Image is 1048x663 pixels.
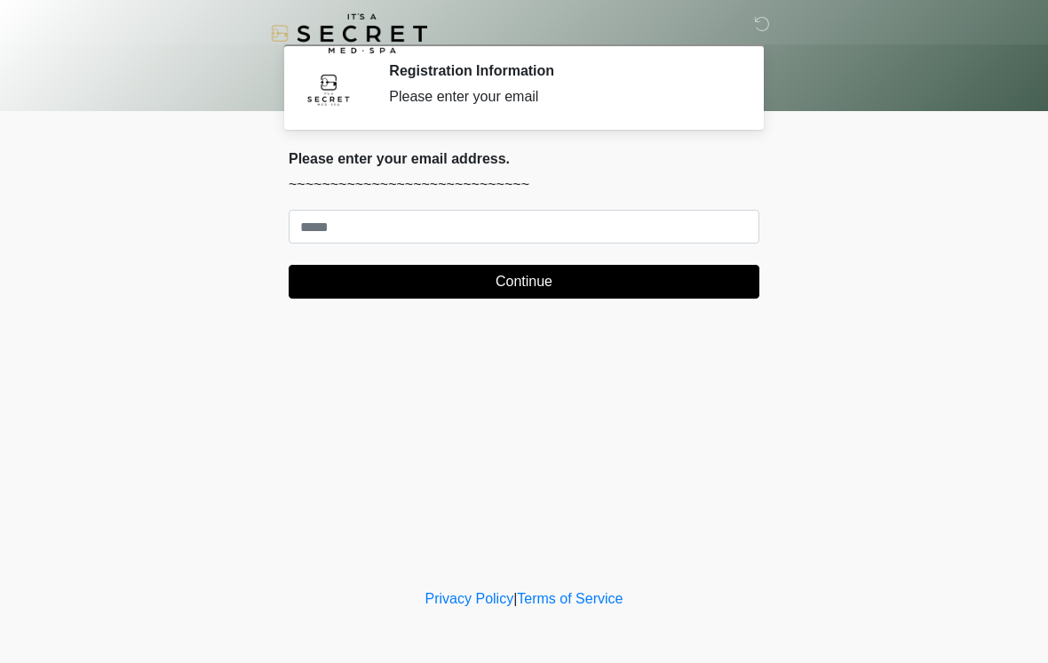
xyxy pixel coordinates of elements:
img: It's A Secret Med Spa Logo [271,13,427,53]
a: | [513,591,517,606]
img: Agent Avatar [302,62,355,116]
p: ~~~~~~~~~~~~~~~~~~~~~~~~~~~~~ [289,174,759,196]
h2: Registration Information [389,62,733,79]
div: Please enter your email [389,86,733,108]
button: Continue [289,265,759,299]
a: Privacy Policy [425,591,514,606]
a: Terms of Service [517,591,623,606]
h2: Please enter your email address. [289,150,759,167]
